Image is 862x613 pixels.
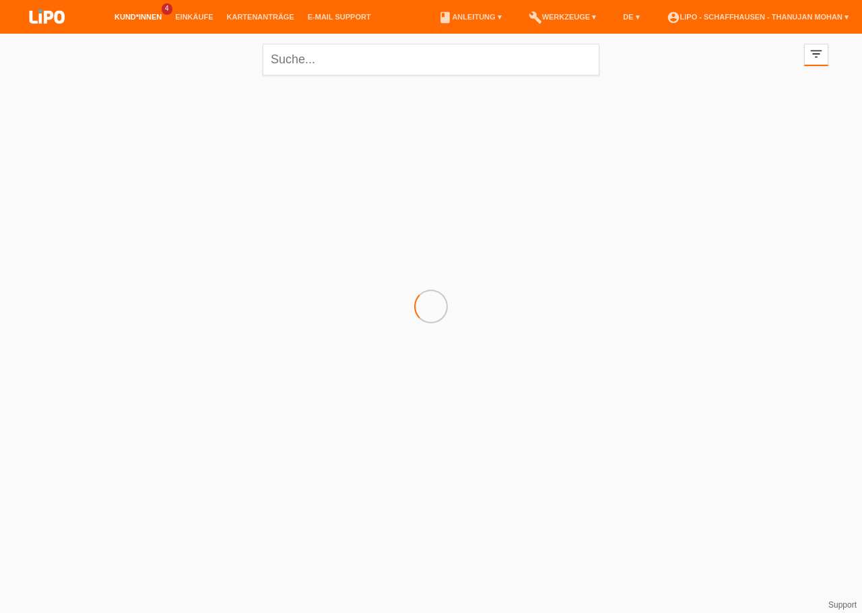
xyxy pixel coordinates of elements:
i: build [529,11,542,24]
a: Support [828,600,857,610]
span: 4 [162,3,172,15]
i: account_circle [667,11,680,24]
a: bookAnleitung ▾ [432,13,508,21]
input: Suche... [263,44,599,75]
a: Kartenanträge [220,13,301,21]
a: buildWerkzeuge ▾ [522,13,603,21]
a: DE ▾ [616,13,646,21]
a: Einkäufe [168,13,220,21]
i: filter_list [809,46,824,61]
a: E-Mail Support [301,13,378,21]
i: book [438,11,452,24]
a: Kund*innen [108,13,168,21]
a: account_circleLIPO - Schaffhausen - Thanujan Mohan ▾ [660,13,855,21]
a: LIPO pay [13,28,81,38]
